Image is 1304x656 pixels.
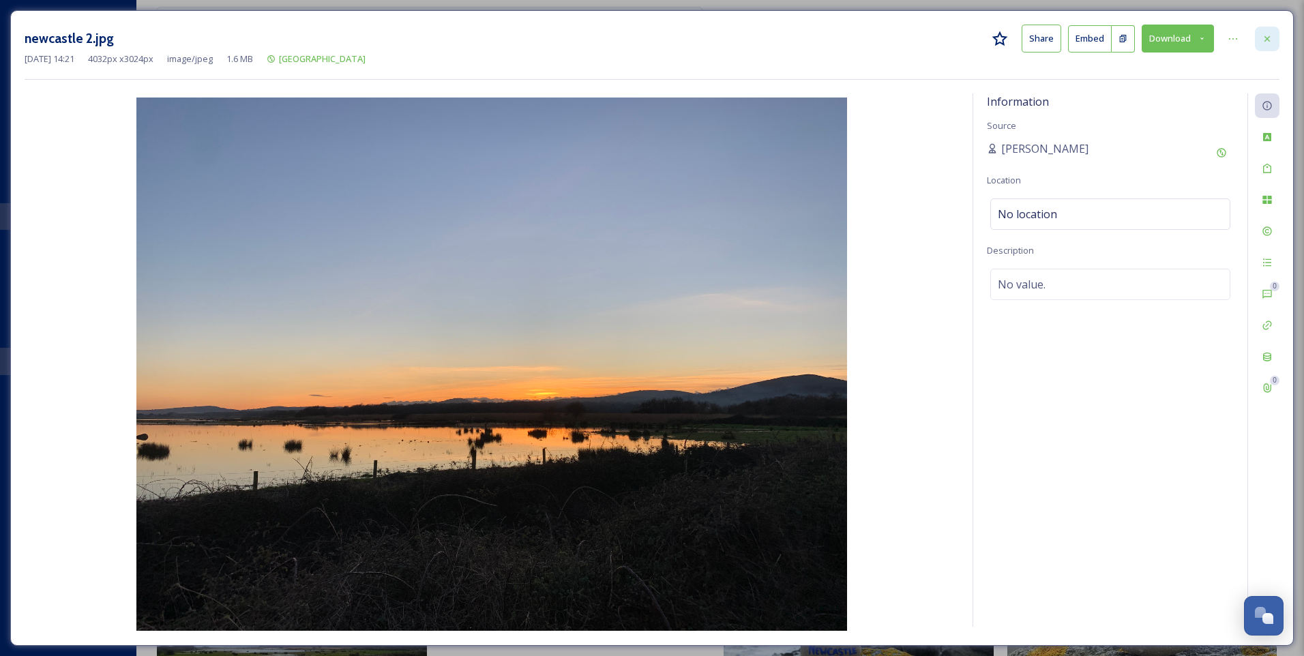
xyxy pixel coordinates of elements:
[987,174,1021,186] span: Location
[167,53,213,65] span: image/jpeg
[25,53,74,65] span: [DATE] 14:21
[279,53,366,65] span: [GEOGRAPHIC_DATA]
[1270,282,1279,291] div: 0
[226,53,253,65] span: 1.6 MB
[1068,25,1112,53] button: Embed
[25,29,114,48] h3: newcastle 2.jpg
[987,244,1034,256] span: Description
[1270,376,1279,385] div: 0
[88,53,153,65] span: 4032 px x 3024 px
[1142,25,1214,53] button: Download
[987,119,1016,132] span: Source
[1001,140,1088,157] span: [PERSON_NAME]
[987,94,1049,109] span: Information
[25,98,959,631] img: newcastle%202.jpg
[998,206,1057,222] span: No location
[1022,25,1061,53] button: Share
[1244,596,1284,636] button: Open Chat
[998,276,1046,293] span: No value.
